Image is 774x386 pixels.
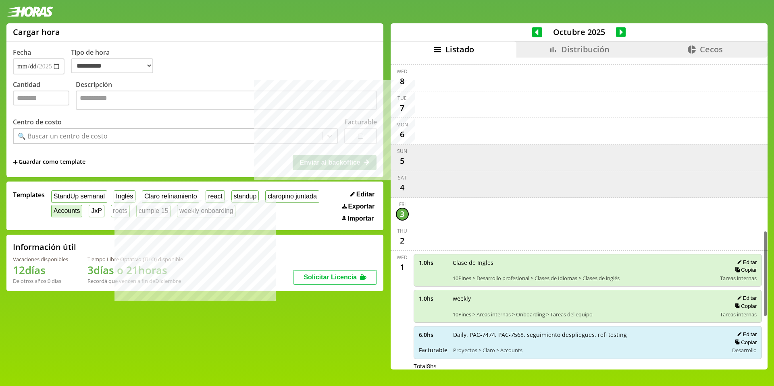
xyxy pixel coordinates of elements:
[396,121,408,128] div: Mon
[453,311,715,318] span: 10Pines > Areas internas > Onboarding > Tareas del equipo
[732,347,757,354] span: Desarrollo
[177,205,235,217] button: weekly onboarding
[51,205,82,217] button: Accounts
[419,295,447,302] span: 1.0 hs
[396,261,409,274] div: 1
[453,331,723,339] span: Daily, PAC-7474, PAC-7568, seguimiento despliegues, refi testing
[76,91,377,110] textarea: Descripción
[734,259,757,266] button: Editar
[13,118,62,126] label: Centro de costo
[396,181,409,194] div: 4
[397,148,407,155] div: Sun
[13,27,60,37] h1: Cargar hora
[734,295,757,301] button: Editar
[13,91,69,105] input: Cantidad
[700,44,723,55] span: Cecos
[87,256,183,263] div: Tiempo Libre Optativo (TiLO) disponible
[453,259,715,266] span: Clase de Ingles
[732,303,757,310] button: Copiar
[348,203,375,210] span: Exportar
[419,331,447,339] span: 6.0 hs
[397,254,408,261] div: Wed
[720,311,757,318] span: Tareas internas
[453,275,715,282] span: 10Pines > Desarrollo profesional > Clases de Idiomas > Clases de inglés
[414,362,762,370] div: Total 8 hs
[13,242,76,252] h2: Información útil
[155,277,181,285] b: Diciembre
[76,80,377,112] label: Descripción
[419,346,447,354] span: Facturable
[344,118,377,126] label: Facturable
[720,275,757,282] span: Tareas internas
[87,277,183,285] div: Recordá que vencen a fin de
[348,190,377,198] button: Editar
[87,263,183,277] h1: 3 días o 21 horas
[13,158,18,167] span: +
[304,274,357,281] span: Solicitar Licencia
[6,6,53,17] img: logotipo
[453,347,723,354] span: Proyectos > Claro > Accounts
[396,128,409,141] div: 6
[732,339,757,346] button: Copiar
[542,27,616,37] span: Octubre 2025
[13,263,68,277] h1: 12 días
[398,174,407,181] div: Sat
[340,202,377,211] button: Exportar
[111,205,130,217] button: roots
[265,190,319,203] button: claropino juntada
[397,68,408,75] div: Wed
[293,270,377,285] button: Solicitar Licencia
[347,215,374,222] span: Importar
[453,295,715,302] span: weekly
[397,227,407,234] div: Thu
[561,44,610,55] span: Distribución
[114,190,135,203] button: Inglés
[13,256,68,263] div: Vacaciones disponibles
[732,266,757,273] button: Copiar
[136,205,171,217] button: cumple 15
[356,191,375,198] span: Editar
[396,155,409,167] div: 5
[71,58,153,73] select: Tipo de hora
[396,208,409,221] div: 3
[419,259,447,266] span: 1.0 hs
[89,205,104,217] button: JxP
[13,158,85,167] span: +Guardar como template
[445,44,474,55] span: Listado
[13,277,68,285] div: De otros años: 0 días
[13,80,76,112] label: Cantidad
[397,95,407,101] div: Tue
[51,190,107,203] button: StandUp semanal
[396,234,409,247] div: 2
[71,48,160,74] label: Tipo de hora
[231,190,259,203] button: standup
[399,201,406,208] div: Fri
[396,101,409,114] div: 7
[13,190,45,199] span: Templates
[142,190,199,203] button: Claro refinamiento
[396,75,409,88] div: 8
[734,331,757,338] button: Editar
[13,48,31,57] label: Fecha
[18,132,108,140] div: 🔍 Buscar un centro de costo
[391,58,768,368] div: scrollable content
[206,190,225,203] button: react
